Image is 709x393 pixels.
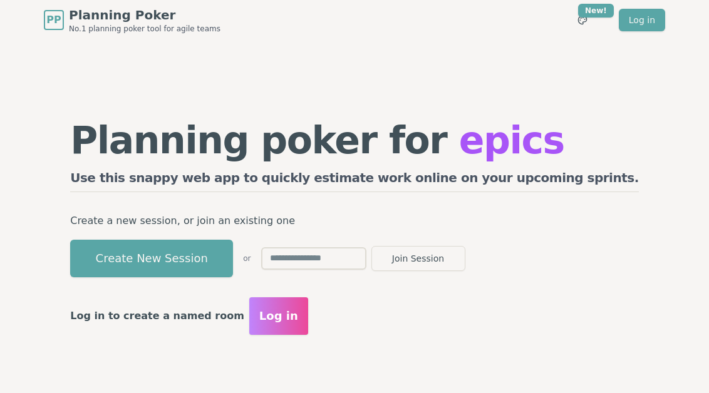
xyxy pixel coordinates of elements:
[619,9,665,31] a: Log in
[70,240,233,277] button: Create New Session
[46,13,61,28] span: PP
[70,307,244,325] p: Log in to create a named room
[70,121,639,159] h1: Planning poker for
[459,118,564,162] span: epics
[70,169,639,192] h2: Use this snappy web app to quickly estimate work online on your upcoming sprints.
[69,6,220,24] span: Planning Poker
[571,9,594,31] button: New!
[70,212,639,230] p: Create a new session, or join an existing one
[259,307,298,325] span: Log in
[578,4,614,18] div: New!
[44,6,220,34] a: PPPlanning PokerNo.1 planning poker tool for agile teams
[371,246,465,271] button: Join Session
[69,24,220,34] span: No.1 planning poker tool for agile teams
[249,297,308,335] button: Log in
[243,253,251,263] span: or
